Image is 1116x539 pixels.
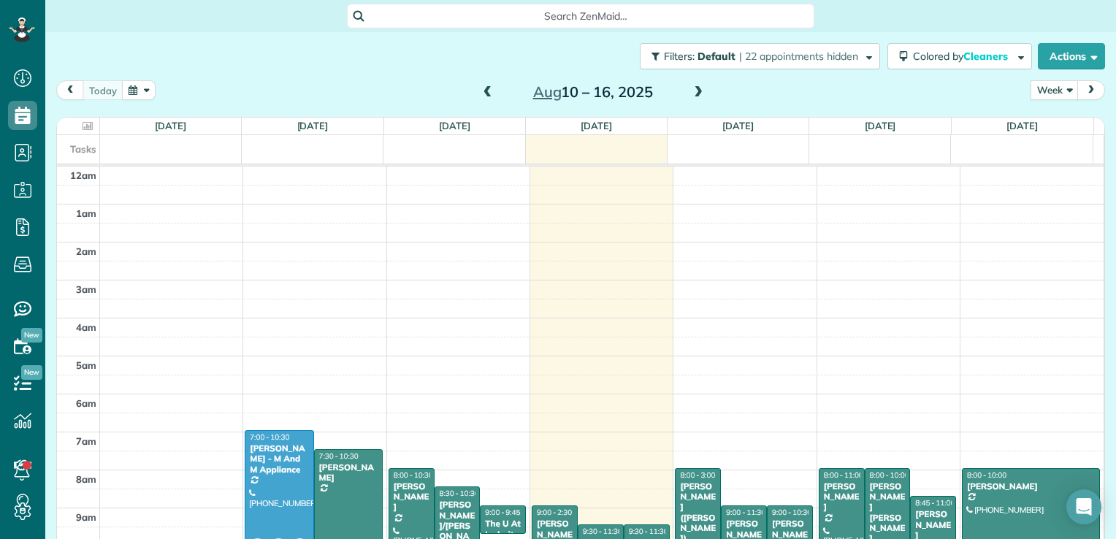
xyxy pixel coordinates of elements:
span: 7:00 - 10:30 [250,432,289,442]
span: 8:00 - 11:00 [824,470,863,480]
a: [DATE] [865,120,896,131]
span: 2am [76,245,96,257]
button: next [1077,80,1105,100]
h2: 10 – 16, 2025 [502,84,684,100]
span: 8:00 - 10:00 [967,470,1006,480]
a: [DATE] [297,120,329,131]
button: Actions [1038,43,1105,69]
div: [PERSON_NAME] [823,481,860,513]
span: 12am [70,169,96,181]
button: prev [56,80,84,100]
button: today [83,80,123,100]
span: 1am [76,207,96,219]
span: 9am [76,511,96,523]
span: 9:00 - 2:30 [537,508,572,517]
span: 9:00 - 11:30 [726,508,765,517]
span: Cleaners [963,50,1010,63]
span: Filters: [664,50,695,63]
span: 3am [76,283,96,295]
span: New [21,328,42,343]
a: [DATE] [722,120,754,131]
div: [PERSON_NAME] [966,481,1096,492]
a: [DATE] [581,120,612,131]
span: 9:00 - 10:30 [772,508,811,517]
div: [PERSON_NAME] [318,462,378,483]
span: 9:30 - 11:30 [583,527,622,536]
span: 8:00 - 3:00 [680,470,715,480]
span: New [21,365,42,380]
div: [PERSON_NAME] - M And M Appliance [249,443,309,475]
span: Colored by [913,50,1013,63]
span: 8:30 - 10:30 [440,489,479,498]
span: 9:30 - 11:30 [629,527,668,536]
button: Colored byCleaners [887,43,1032,69]
span: Tasks [70,143,96,155]
button: Filters: Default | 22 appointments hidden [640,43,880,69]
a: [DATE] [1006,120,1038,131]
div: [PERSON_NAME] [393,481,430,513]
span: 7:30 - 10:30 [319,451,359,461]
span: Default [697,50,736,63]
span: 8:00 - 10:30 [394,470,433,480]
span: 5am [76,359,96,371]
span: 8:45 - 11:00 [915,498,955,508]
a: [DATE] [155,120,186,131]
span: 8am [76,473,96,485]
span: 8:00 - 10:00 [870,470,909,480]
a: [DATE] [439,120,470,131]
button: Week [1031,80,1079,100]
span: 7am [76,435,96,447]
div: Open Intercom Messenger [1066,489,1101,524]
span: 4am [76,321,96,333]
a: Filters: Default | 22 appointments hidden [632,43,880,69]
span: | 22 appointments hidden [739,50,858,63]
span: Aug [533,83,562,101]
span: 9:00 - 9:45 [485,508,520,517]
span: 6am [76,397,96,409]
